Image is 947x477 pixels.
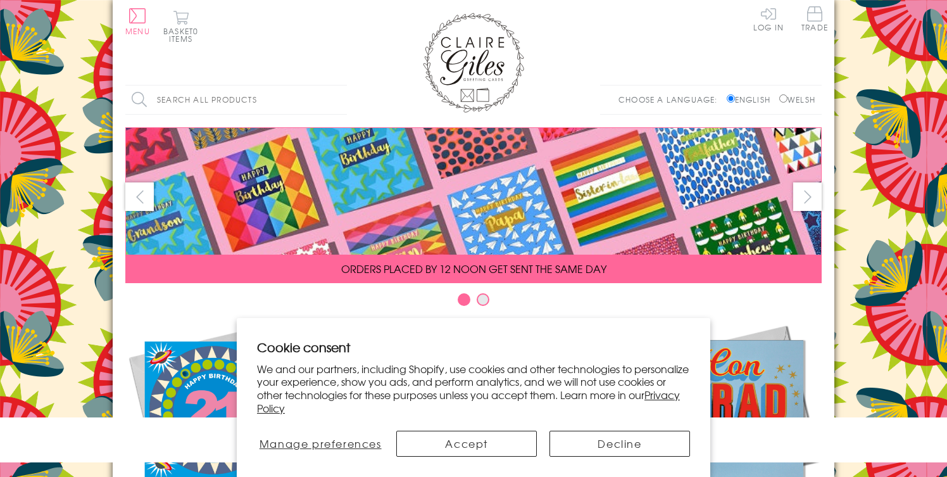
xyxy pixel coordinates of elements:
[341,261,606,276] span: ORDERS PLACED BY 12 NOON GET SENT THE SAME DAY
[727,94,735,103] input: English
[779,94,815,105] label: Welsh
[334,86,347,114] input: Search
[779,94,787,103] input: Welsh
[260,436,382,451] span: Manage preferences
[727,94,777,105] label: English
[169,25,198,44] span: 0 items
[163,10,198,42] button: Basket0 items
[396,431,537,457] button: Accept
[549,431,690,457] button: Decline
[477,293,489,306] button: Carousel Page 2
[257,387,680,416] a: Privacy Policy
[125,8,150,35] button: Menu
[458,293,470,306] button: Carousel Page 1 (Current Slide)
[257,362,690,415] p: We and our partners, including Shopify, use cookies and other technologies to personalize your ex...
[257,431,384,457] button: Manage preferences
[125,293,822,312] div: Carousel Pagination
[801,6,828,31] span: Trade
[423,13,524,113] img: Claire Giles Greetings Cards
[801,6,828,34] a: Trade
[125,25,150,37] span: Menu
[753,6,784,31] a: Log In
[257,338,690,356] h2: Cookie consent
[793,182,822,211] button: next
[125,86,347,114] input: Search all products
[618,94,724,105] p: Choose a language:
[125,182,154,211] button: prev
